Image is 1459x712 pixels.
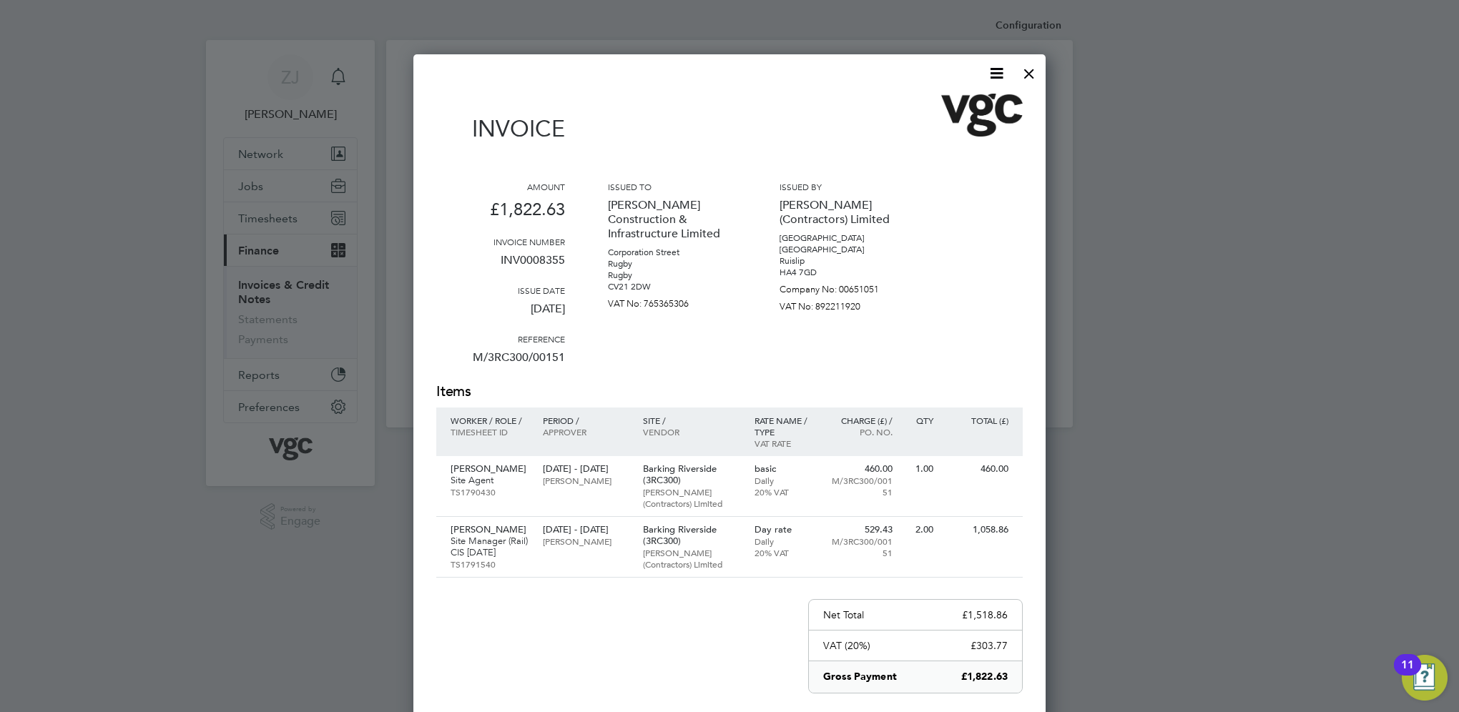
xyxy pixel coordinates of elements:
[436,181,565,192] h3: Amount
[780,181,908,192] h3: Issued by
[907,463,933,475] p: 1.00
[830,415,893,426] p: Charge (£) /
[830,524,893,535] p: 529.43
[451,486,529,498] p: TS1790430
[755,475,817,486] p: Daily
[543,426,628,437] p: Approver
[961,670,1008,684] p: £1,822.63
[608,258,737,270] p: Rugby
[608,270,737,281] p: Rugby
[436,333,565,345] h3: Reference
[907,524,933,535] p: 2.00
[436,296,565,333] p: [DATE]
[643,486,740,509] p: [PERSON_NAME] (Contractors) Limited
[830,475,893,498] p: M/3RC300/00151
[780,295,908,312] p: VAT No: 892211920
[608,192,737,247] p: [PERSON_NAME] Construction & Infrastructure Limited
[755,547,817,558] p: 20% VAT
[451,535,529,558] p: Site Manager (Rail) CIS [DATE]
[436,236,565,247] h3: Invoice number
[1401,665,1414,683] div: 11
[643,524,740,547] p: Barking Riverside (3RC300)
[755,463,817,475] p: basic
[643,426,740,437] p: Vendor
[643,415,740,426] p: Site /
[823,608,864,621] p: Net Total
[643,463,740,486] p: Barking Riverside (3RC300)
[451,524,529,535] p: [PERSON_NAME]
[823,670,897,684] p: Gross Payment
[543,415,628,426] p: Period /
[755,524,817,535] p: Day rate
[948,463,1008,475] p: 460.00
[436,115,565,142] h1: Invoice
[436,247,565,285] p: INV0008355
[755,486,817,498] p: 20% VAT
[780,232,908,244] p: [GEOGRAPHIC_DATA]
[941,94,1023,137] img: vgcgroup-logo-remittance.png
[451,463,529,475] p: [PERSON_NAME]
[451,426,529,437] p: Timesheet ID
[543,524,628,535] p: [DATE] - [DATE]
[780,278,908,295] p: Company No: 00651051
[962,608,1008,621] p: £1,518.86
[780,267,908,278] p: HA4 7GD
[948,415,1008,426] p: Total (£)
[543,475,628,486] p: [PERSON_NAME]
[543,535,628,547] p: [PERSON_NAME]
[608,281,737,292] p: CV21 2DW
[780,192,908,232] p: [PERSON_NAME] (Contractors) Limited
[1402,655,1448,701] button: Open Resource Center, 11 new notifications
[948,524,1008,535] p: 1,058.86
[755,437,817,449] p: VAT rate
[451,475,529,486] p: Site Agent
[436,345,565,382] p: M/3RC300/00151
[907,415,933,426] p: QTY
[830,426,893,437] p: Po. No.
[608,181,737,192] h3: Issued to
[755,535,817,547] p: Daily
[780,244,908,255] p: [GEOGRAPHIC_DATA]
[451,558,529,570] p: TS1791540
[830,463,893,475] p: 460.00
[971,639,1008,652] p: £303.77
[643,547,740,570] p: [PERSON_NAME] (Contractors) Limited
[608,292,737,310] p: VAT No: 765365306
[436,285,565,296] h3: Issue date
[830,535,893,558] p: M/3RC300/00151
[823,639,870,652] p: VAT (20%)
[543,463,628,475] p: [DATE] - [DATE]
[780,255,908,267] p: Ruislip
[436,192,565,236] p: £1,822.63
[755,415,817,437] p: Rate name / type
[436,382,1023,402] h2: Items
[608,247,737,258] p: Corporation Street
[451,415,529,426] p: Worker / Role /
